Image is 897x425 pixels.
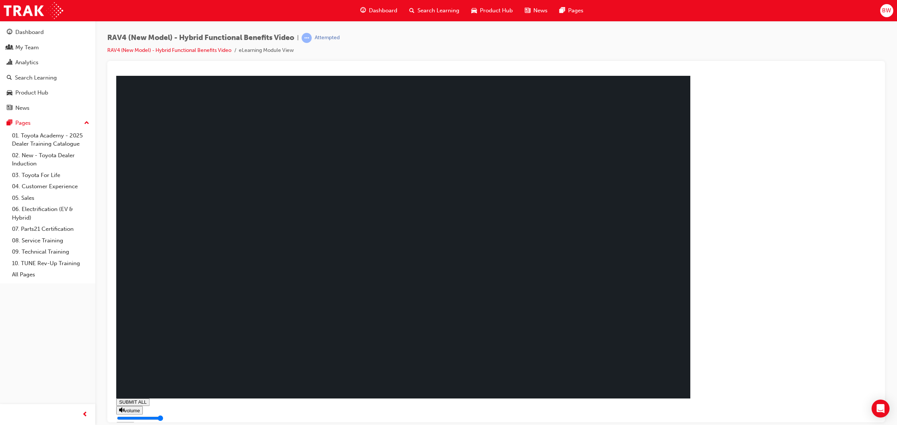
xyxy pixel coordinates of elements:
[568,6,583,15] span: Pages
[519,3,554,18] a: news-iconNews
[9,269,92,280] a: All Pages
[84,118,89,128] span: up-icon
[3,116,92,130] button: Pages
[417,6,459,15] span: Search Learning
[3,56,92,69] a: Analytics
[107,34,294,42] span: RAV4 (New Model) - Hybrid Functional Benefits Video
[15,89,48,97] div: Product Hub
[15,58,38,67] div: Analytics
[7,29,12,36] span: guage-icon
[7,105,12,112] span: news-icon
[9,181,92,192] a: 04. Customer Experience
[560,6,565,15] span: pages-icon
[7,75,12,81] span: search-icon
[9,235,92,246] a: 08. Service Training
[872,400,890,418] div: Open Intercom Messenger
[7,90,12,96] span: car-icon
[107,47,231,53] a: RAV4 (New Model) - Hybrid Functional Benefits Video
[9,150,92,170] a: 02. New - Toyota Dealer Induction
[369,6,397,15] span: Dashboard
[3,101,92,115] a: News
[471,6,477,15] span: car-icon
[15,74,57,82] div: Search Learning
[9,130,92,150] a: 01. Toyota Academy - 2025 Dealer Training Catalogue
[9,246,92,258] a: 09. Technical Training
[9,258,92,269] a: 10. TUNE Rev-Up Training
[9,223,92,235] a: 07. Parts21 Certification
[315,34,340,41] div: Attempted
[3,24,92,116] button: DashboardMy TeamAnalyticsSearch LearningProduct HubNews
[3,86,92,100] a: Product Hub
[525,6,530,15] span: news-icon
[9,204,92,223] a: 06. Electrification (EV & Hybrid)
[15,119,31,127] div: Pages
[7,44,12,51] span: people-icon
[4,2,63,19] img: Trak
[882,6,891,15] span: BW
[554,3,589,18] a: pages-iconPages
[9,192,92,204] a: 05. Sales
[533,6,548,15] span: News
[302,33,312,43] span: learningRecordVerb_ATTEMPT-icon
[3,41,92,55] a: My Team
[360,6,366,15] span: guage-icon
[15,28,44,37] div: Dashboard
[9,170,92,181] a: 03. Toyota For Life
[354,3,403,18] a: guage-iconDashboard
[3,25,92,39] a: Dashboard
[239,46,294,55] li: eLearning Module View
[480,6,513,15] span: Product Hub
[403,3,465,18] a: search-iconSearch Learning
[297,34,299,42] span: |
[409,6,414,15] span: search-icon
[880,4,893,17] button: BW
[7,59,12,66] span: chart-icon
[15,104,30,112] div: News
[82,410,88,419] span: prev-icon
[15,43,39,52] div: My Team
[3,71,92,85] a: Search Learning
[465,3,519,18] a: car-iconProduct Hub
[7,120,12,127] span: pages-icon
